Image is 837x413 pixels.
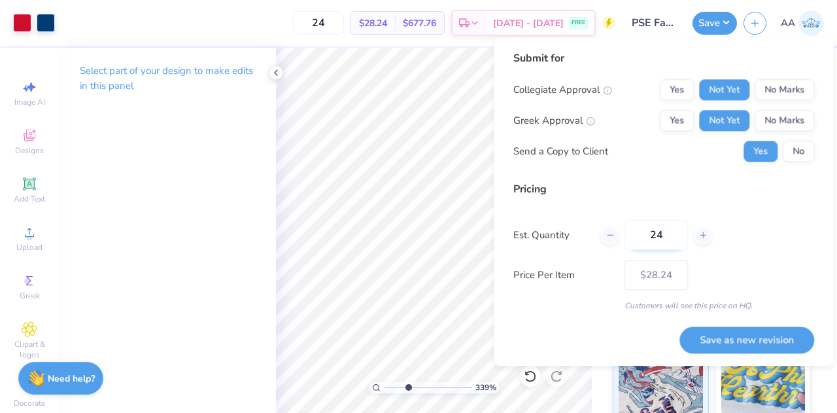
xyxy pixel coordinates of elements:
[513,113,595,128] div: Greek Approval
[513,228,591,243] label: Est. Quantity
[475,382,496,393] span: 339 %
[513,82,612,98] div: Collegiate Approval
[783,141,814,162] button: No
[513,268,615,283] label: Price Per Item
[513,300,814,312] div: Customers will see this price on HQ.
[743,141,777,162] button: Yes
[293,11,344,35] input: – –
[20,291,40,301] span: Greek
[513,181,814,197] div: Pricing
[798,10,824,36] img: Ava Allard
[624,220,688,250] input: – –
[699,110,749,131] button: Not Yet
[513,144,608,159] div: Send a Copy to Client
[16,242,43,253] span: Upload
[403,16,436,30] span: $677.76
[80,63,255,94] p: Select part of your design to make edits in this panel
[513,50,814,66] div: Submit for
[15,145,44,156] span: Designs
[493,16,564,30] span: [DATE] - [DATE]
[48,372,95,385] strong: Need help?
[572,18,585,27] span: FREE
[660,79,694,100] button: Yes
[781,10,824,36] a: AA
[679,327,814,353] button: Save as new revision
[755,110,814,131] button: No Marks
[14,194,45,204] span: Add Text
[622,10,686,36] input: Untitled Design
[7,339,52,360] span: Clipart & logos
[14,97,45,107] span: Image AI
[14,398,45,408] span: Decorate
[692,12,737,35] button: Save
[755,79,814,100] button: No Marks
[359,16,387,30] span: $28.24
[781,16,795,31] span: AA
[660,110,694,131] button: Yes
[699,79,749,100] button: Not Yet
